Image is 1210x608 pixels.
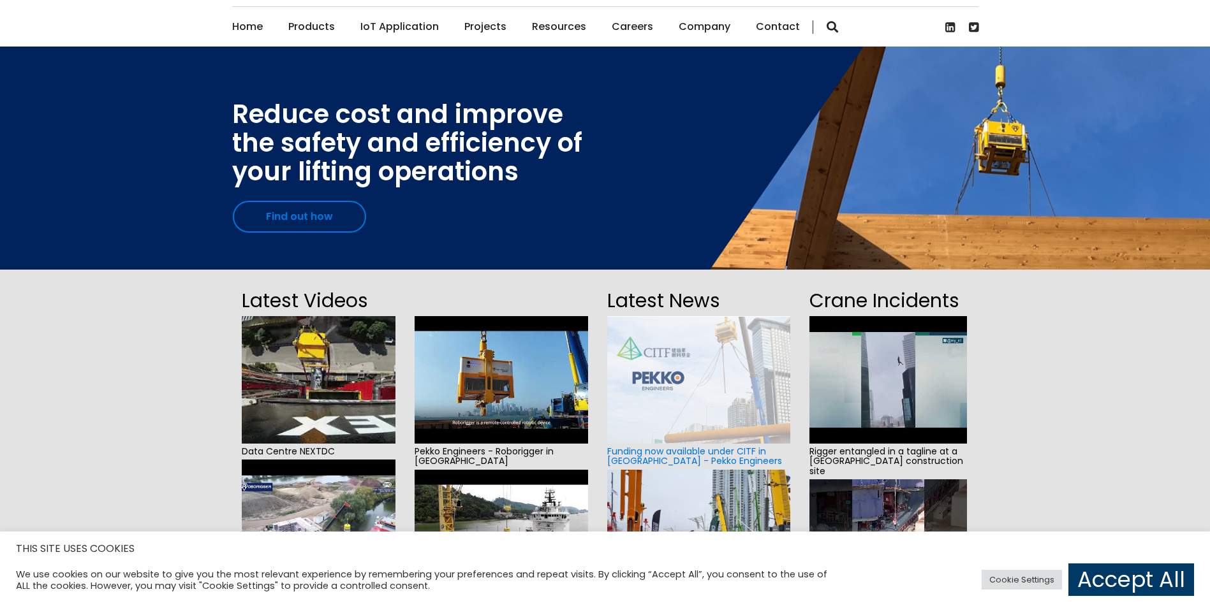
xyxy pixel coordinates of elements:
h2: Crane Incidents [809,286,967,316]
span: Rigger entangled in a tagline at a [GEOGRAPHIC_DATA] construction site [809,444,967,479]
a: Contact [756,7,800,47]
a: Careers [612,7,653,47]
a: Resources [532,7,586,47]
span: Data Centre NEXTDC [242,444,395,460]
img: hqdefault.jpg [242,460,395,587]
a: Funding now available under CITF in [GEOGRAPHIC_DATA] - Pekko Engineers [607,445,782,467]
h2: Latest News [607,286,790,316]
div: Reduce cost and improve the safety and efficiency of your lifting operations [232,100,582,186]
a: Cookie Settings [982,570,1062,590]
img: hqdefault.jpg [242,316,395,444]
img: hqdefault.jpg [809,316,967,444]
a: IoT Application [360,7,439,47]
img: hqdefault.jpg [415,316,589,444]
a: Home [232,7,263,47]
img: hqdefault.jpg [809,479,967,607]
a: Accept All [1068,563,1194,596]
h2: Latest Videos [242,286,395,316]
a: Company [679,7,730,47]
a: Projects [464,7,506,47]
span: Pekko Engineers - Roborigger in [GEOGRAPHIC_DATA] [415,444,589,470]
a: Products [288,7,335,47]
a: Find out how [233,201,366,233]
h5: THIS SITE USES COOKIES [16,540,1194,557]
div: We use cookies on our website to give you the most relevant experience by remembering your prefer... [16,568,841,591]
img: hqdefault.jpg [415,470,589,597]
